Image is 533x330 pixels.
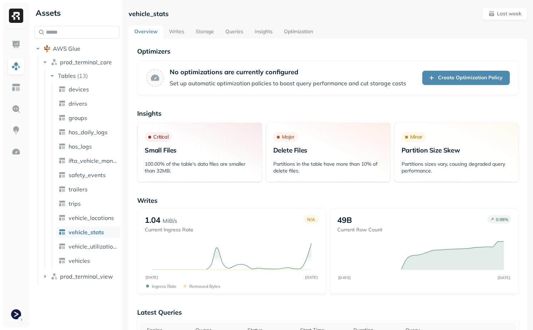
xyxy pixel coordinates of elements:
span: ifta_vehicle_months [69,157,118,164]
span: prod_terminal_core [60,59,112,66]
a: trips [56,198,121,209]
p: No optimizations are currently configured [170,68,406,76]
p: N/A [307,217,315,222]
p: Insights [137,109,519,117]
p: 1.04 [145,215,160,225]
img: Query Explorer [11,104,21,114]
img: table [59,257,66,264]
span: Tables [58,72,76,79]
img: table [59,229,66,236]
img: table [59,129,66,136]
p: Ingress Rate [152,284,176,289]
tspan: [DATE] [305,275,318,279]
a: Insights [249,26,278,39]
span: vehicle_locations [69,214,114,221]
a: devices [56,84,121,95]
span: vehicles [69,257,90,264]
a: Overview [129,26,163,39]
img: table [59,186,66,193]
a: drivers [56,98,121,109]
img: table [59,143,66,150]
img: Terminal [11,309,21,319]
img: Optimization [11,147,21,156]
span: prod_terminal_view [60,273,113,280]
tspan: [DATE] [498,275,510,280]
img: Asset Explorer [11,83,21,92]
img: table [59,114,66,121]
p: Optimizers [137,47,519,55]
p: ( 13 ) [77,72,88,79]
p: Partitions in the table have more than 10% of delete files. [273,161,383,174]
a: groups [56,112,121,124]
span: AWS Glue [53,45,80,52]
p: 49B [337,215,352,225]
span: hos_daily_logs [69,129,108,136]
p: Set up automatic optimization policies to boost query performance and cut storage costs [170,79,406,87]
p: 0.98 % [496,217,508,222]
a: vehicle_stats [56,226,121,238]
img: Insights [11,126,21,135]
button: AWS Glue [34,43,120,54]
p: Critical [153,134,168,140]
img: namespace [51,273,58,280]
p: Removed bytes [189,284,220,289]
span: safety_events [69,171,106,179]
a: vehicles [56,255,121,266]
p: Delete Files [273,146,383,154]
img: table [59,157,66,164]
p: MiB/s [163,216,177,225]
a: trailers [56,184,121,195]
p: Writes [137,196,519,205]
p: Small Files [145,146,254,154]
span: hos_logs [69,143,92,150]
div: Assets [34,7,120,19]
span: trailers [69,186,88,193]
a: hos_logs [56,141,121,152]
span: vehicle_utilization_day [69,243,118,250]
span: devices [69,86,89,93]
button: prod_terminal_core [41,56,120,68]
a: Optimization [278,26,319,39]
a: Writes [163,26,190,39]
p: Last week [497,10,521,17]
img: table [59,100,66,107]
p: Current Row Count [337,226,382,233]
p: 100.00% of the table's data files are smaller than 32MB. [145,161,254,174]
a: Queries [220,26,249,39]
a: hos_daily_logs [56,126,121,138]
a: ifta_vehicle_months [56,155,121,166]
img: table [59,171,66,179]
tspan: [DATE] [146,275,158,279]
span: trips [69,200,81,207]
p: Minor [410,134,422,140]
a: vehicle_locations [56,212,121,224]
img: table [59,200,66,207]
a: Create Optimization Policy [422,71,510,85]
tspan: [DATE] [338,275,351,280]
p: Major [282,134,294,140]
span: vehicle_stats [69,229,104,236]
span: drivers [69,100,87,107]
button: Tables(13) [49,70,120,81]
button: Last week [482,7,527,20]
p: Partition Size Skew [402,146,511,154]
img: table [59,86,66,93]
img: Assets [11,61,21,71]
button: prod_terminal_view [41,271,120,282]
a: Storage [190,26,220,39]
p: vehicle_stats [129,10,169,18]
p: Partitions sizes vary, causing degraded query performance. [402,161,511,174]
a: safety_events [56,169,121,181]
img: Dashboard [11,40,21,49]
a: vehicle_utilization_day [56,241,121,252]
p: Latest Queries [137,308,519,316]
img: root [44,45,51,52]
span: groups [69,114,87,121]
img: Ryft [9,9,23,23]
img: namespace [51,59,58,66]
p: Current Ingress Rate [145,226,193,233]
img: table [59,214,66,221]
img: table [59,243,66,250]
